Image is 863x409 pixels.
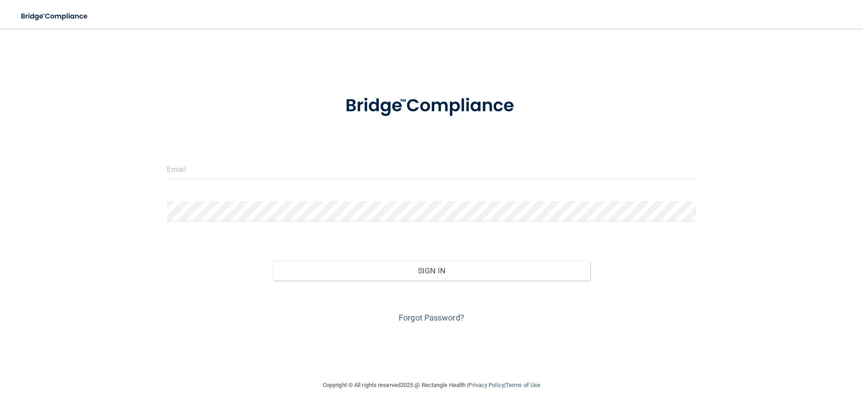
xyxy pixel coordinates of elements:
[273,261,591,281] button: Sign In
[327,83,536,129] img: bridge_compliance_login_screen.278c3ca4.svg
[267,371,596,400] div: Copyright © All rights reserved 2025 @ Rectangle Health | |
[468,382,504,388] a: Privacy Policy
[13,7,96,26] img: bridge_compliance_login_screen.278c3ca4.svg
[506,382,540,388] a: Terms of Use
[167,159,696,179] input: Email
[399,313,464,322] a: Forgot Password?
